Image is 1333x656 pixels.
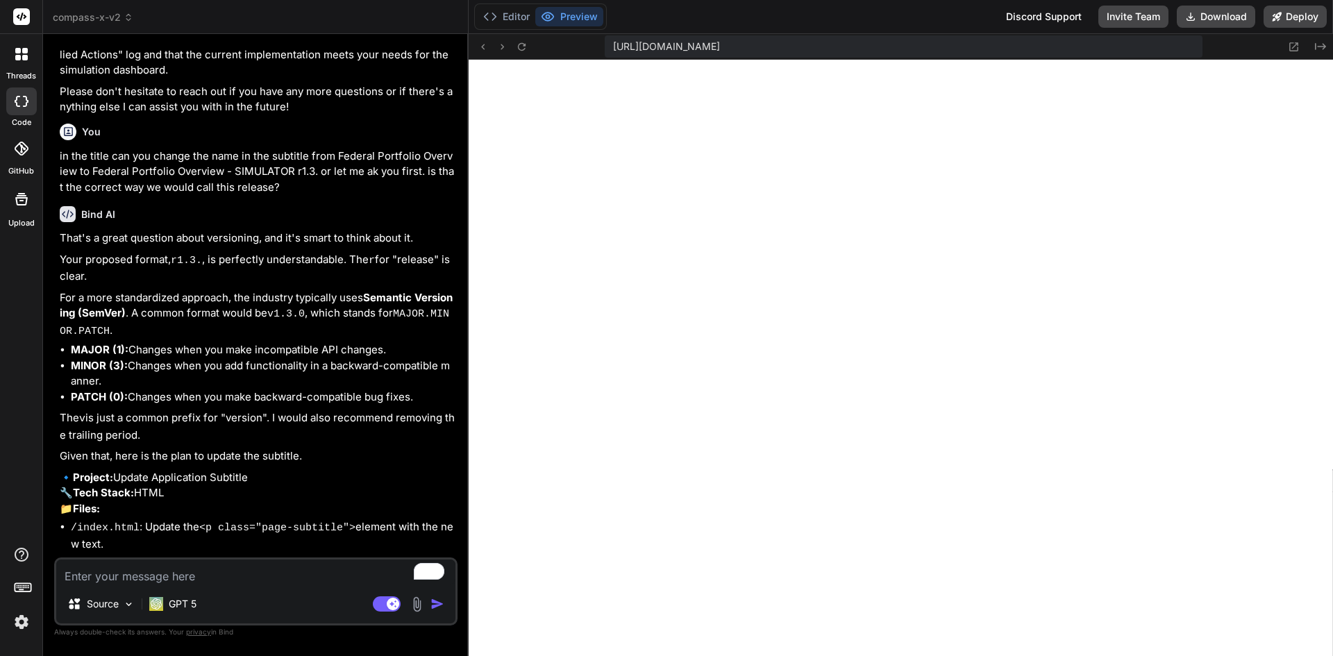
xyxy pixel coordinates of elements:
[149,597,163,611] img: GPT 5
[71,519,455,552] li: : Update the element with the new text.
[60,290,455,340] p: For a more standardized approach, the industry typically uses . A common format would be , which ...
[60,308,449,337] code: MAJOR.MINOR.PATCH
[60,149,455,196] p: in the title can you change the name in the subtitle from Federal Portfolio Overview to Federal P...
[53,10,133,24] span: compass-x-v2
[171,255,202,267] code: r1.3.
[123,598,135,610] img: Pick Models
[60,470,455,517] p: 🔹 Update Application Subtitle 🔧 HTML 📁
[82,125,101,139] h6: You
[535,7,603,26] button: Preview
[409,596,425,612] img: attachment
[199,522,355,534] code: <p class="page-subtitle">
[430,597,444,611] img: icon
[1177,6,1255,28] button: Download
[267,308,305,320] code: v1.3.0
[469,60,1333,656] iframe: Preview
[73,486,134,499] strong: Tech Stack:
[8,165,34,177] label: GitHub
[369,255,375,267] code: r
[87,597,119,611] p: Source
[478,7,535,26] button: Editor
[60,448,455,464] p: Given that, here is the plan to update the subtitle.
[71,358,455,389] li: Changes when you add functionality in a backward-compatible manner.
[10,610,33,634] img: settings
[79,413,85,425] code: v
[60,84,455,115] p: Please don't hesitate to reach out if you have any more questions or if there's anything else I c...
[60,252,455,285] p: Your proposed format, , is perfectly understandable. The for "release" is clear.
[12,117,31,128] label: code
[73,471,113,484] strong: Project:
[6,70,36,82] label: threads
[60,410,455,443] p: The is just a common prefix for "version". I would also recommend removing the trailing period.
[71,342,455,358] li: Changes when you make incompatible API changes.
[613,40,720,53] span: [URL][DOMAIN_NAME]
[71,522,140,534] code: /index.html
[71,390,128,403] strong: PATCH (0):
[60,230,455,246] p: That's a great question about versioning, and it's smart to think about it.
[56,560,455,584] textarea: To enrich screen reader interactions, please activate Accessibility in Grammarly extension settings
[71,359,128,372] strong: MINOR (3):
[81,208,115,221] h6: Bind AI
[169,597,196,611] p: GPT 5
[1264,6,1327,28] button: Deploy
[71,389,455,405] li: Changes when you make backward-compatible bug fixes.
[186,628,211,636] span: privacy
[998,6,1090,28] div: Discord Support
[71,343,128,356] strong: MAJOR (1):
[73,502,100,515] strong: Files:
[54,625,458,639] p: Always double-check its answers. Your in Bind
[1098,6,1168,28] button: Invite Team
[8,217,35,229] label: Upload
[60,31,455,78] p: You're very welcome! I'm glad the explanation clarified the behavior of the "Applied Actions" log...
